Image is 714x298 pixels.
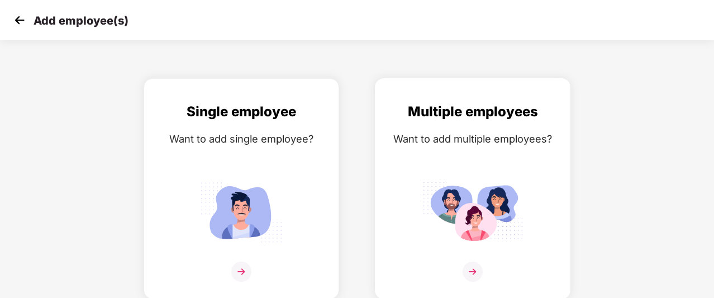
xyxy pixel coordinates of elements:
img: svg+xml;base64,PHN2ZyB4bWxucz0iaHR0cDovL3d3dy53My5vcmcvMjAwMC9zdmciIGlkPSJNdWx0aXBsZV9lbXBsb3llZS... [422,177,523,247]
img: svg+xml;base64,PHN2ZyB4bWxucz0iaHR0cDovL3d3dy53My5vcmcvMjAwMC9zdmciIGlkPSJTaW5nbGVfZW1wbG95ZWUiIH... [191,177,292,247]
img: svg+xml;base64,PHN2ZyB4bWxucz0iaHR0cDovL3d3dy53My5vcmcvMjAwMC9zdmciIHdpZHRoPSIzNiIgaGVpZ2h0PSIzNi... [463,262,483,282]
div: Want to add single employee? [155,131,327,147]
img: svg+xml;base64,PHN2ZyB4bWxucz0iaHR0cDovL3d3dy53My5vcmcvMjAwMC9zdmciIHdpZHRoPSIzMCIgaGVpZ2h0PSIzMC... [11,12,28,29]
div: Want to add multiple employees? [387,131,559,147]
img: svg+xml;base64,PHN2ZyB4bWxucz0iaHR0cDovL3d3dy53My5vcmcvMjAwMC9zdmciIHdpZHRoPSIzNiIgaGVpZ2h0PSIzNi... [231,262,251,282]
p: Add employee(s) [34,14,128,27]
div: Single employee [155,101,327,122]
div: Multiple employees [387,101,559,122]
